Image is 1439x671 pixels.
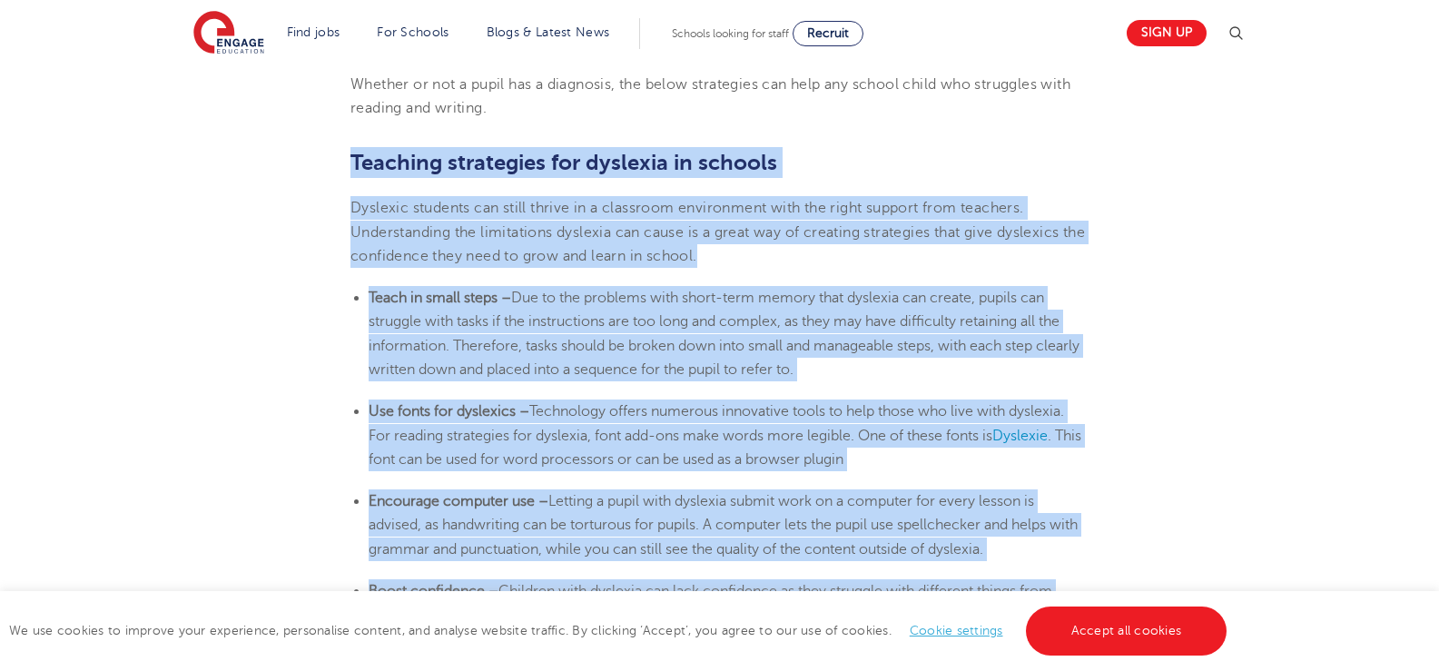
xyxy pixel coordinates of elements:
[369,403,529,419] b: Use fonts for dyslexics –
[910,624,1003,637] a: Cookie settings
[369,583,1086,647] span: Children with dyslexia can lack confidence as they struggle with different things from other stud...
[193,11,264,56] img: Engage Education
[377,25,448,39] a: For Schools
[487,25,610,39] a: Blogs & Latest News
[369,428,1081,468] span: . This font can be used for word processors or can be used as a browser plugin
[369,403,1064,443] span: Technology offers numerous innovative tools to help those who live with dyslexia. For reading str...
[992,428,1048,444] a: Dyslexie
[807,26,849,40] span: Recruit
[1026,607,1227,656] a: Accept all cookies
[350,76,1070,116] span: Whether or not a pupil has a diagnosis, the below strategies can help any school child who strugg...
[793,21,863,46] a: Recruit
[369,290,511,306] b: Teach in small steps –
[369,583,498,599] b: Boost confidence –
[1127,20,1207,46] a: Sign up
[672,27,789,40] span: Schools looking for staff
[369,290,1079,378] span: Due to the problems with short-term memory that dyslexia can create, pupils can struggle with tas...
[350,150,777,175] b: Teaching strategies for dyslexia in schools
[287,25,340,39] a: Find jobs
[9,624,1231,637] span: We use cookies to improve your experience, personalise content, and analyse website traffic. By c...
[369,493,1078,558] span: Letting a pupil with dyslexia submit work on a computer for every lesson is advised, as handwriti...
[350,200,1085,264] span: Dyslexic students can still thrive in a classroom environment with the right support from teacher...
[369,493,535,509] b: Encourage computer use
[538,493,548,509] b: –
